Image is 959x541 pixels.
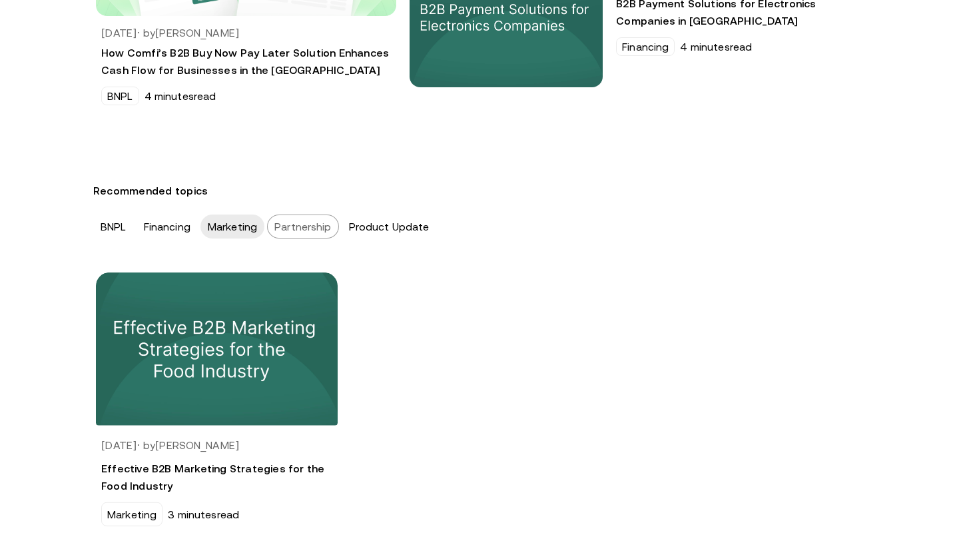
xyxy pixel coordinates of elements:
[107,508,157,520] p: Marketing
[137,215,198,239] div: Financing
[93,270,340,535] a: Learn effective B2B marketing strategies for the food industry: understanding target audience, us...
[93,215,134,239] div: BNPL
[96,272,338,426] img: Learn effective B2B marketing strategies for the food industry: understanding target audience, us...
[342,215,437,239] div: Product Update
[680,41,752,53] h6: 4 minutes read
[93,180,866,201] h3: Recommended topics
[101,460,332,494] h3: Effective B2B Marketing Strategies for the Food Industry
[101,439,332,452] h5: [DATE] · by [PERSON_NAME]
[622,41,669,53] p: Financing
[168,508,239,520] h6: 3 minutes read
[107,90,133,102] p: BNPL
[145,90,216,102] h6: 4 minutes read
[101,29,391,36] h5: [DATE] · by [PERSON_NAME]
[267,215,339,239] div: Partnership
[101,44,391,79] h3: How Comfi’s B2B Buy Now Pay Later Solution Enhances Cash Flow for Businesses in the [GEOGRAPHIC_D...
